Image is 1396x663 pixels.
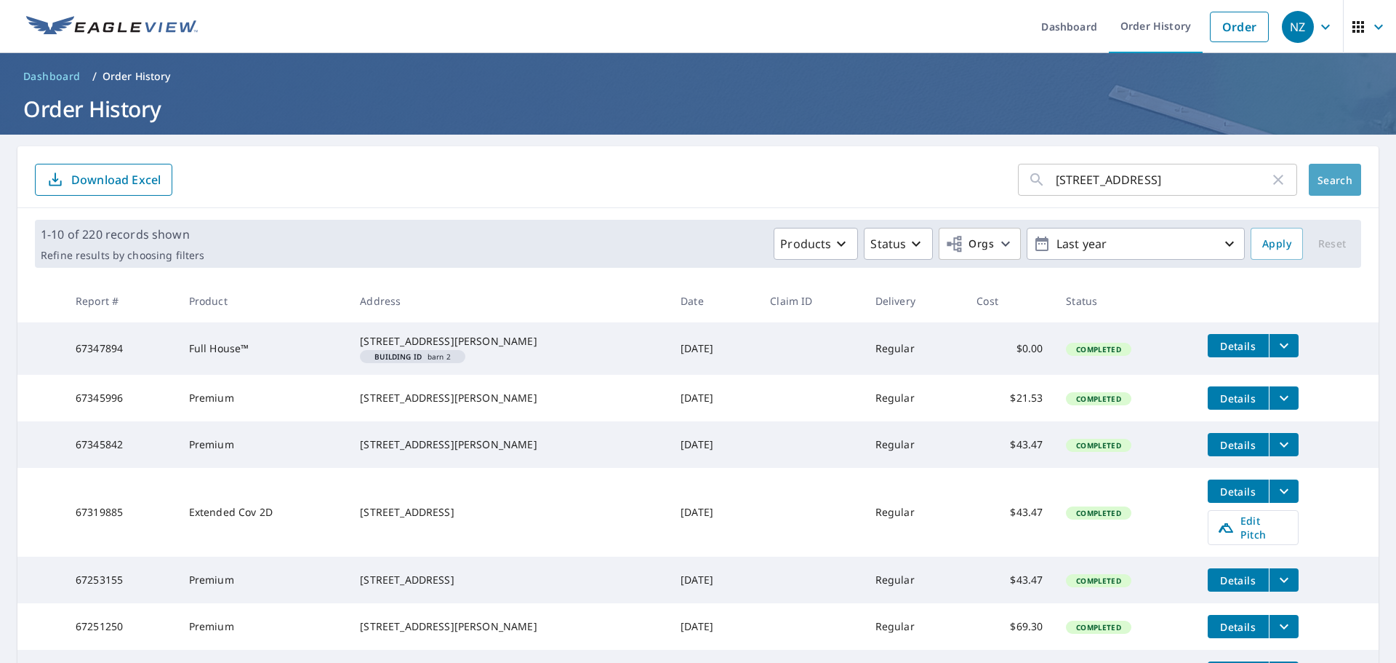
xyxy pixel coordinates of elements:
div: [STREET_ADDRESS] [360,573,657,587]
td: [DATE] [669,468,758,557]
span: Details [1216,339,1260,353]
th: Report # [64,279,177,322]
span: Dashboard [23,69,81,84]
td: $0.00 [965,322,1054,375]
td: Regular [864,421,966,468]
span: Search [1320,173,1349,187]
td: [DATE] [669,557,758,603]
td: $43.47 [965,468,1054,557]
td: $43.47 [965,421,1054,468]
button: filesDropdownBtn-67319885 [1269,480,1299,503]
div: [STREET_ADDRESS][PERSON_NAME] [360,437,657,452]
td: 67345842 [64,421,177,468]
p: Last year [1051,231,1221,257]
td: Regular [864,322,966,375]
div: [STREET_ADDRESS][PERSON_NAME] [360,334,657,349]
span: Apply [1262,235,1291,253]
button: Orgs [939,228,1021,260]
span: Completed [1067,344,1129,354]
p: Download Excel [71,172,161,188]
td: Extended Cov 2D [177,468,349,557]
td: 67345996 [64,375,177,421]
span: Details [1216,392,1260,405]
button: filesDropdownBtn-67253155 [1269,568,1299,592]
td: [DATE] [669,421,758,468]
td: 67319885 [64,468,177,557]
span: Completed [1067,622,1129,632]
th: Cost [965,279,1054,322]
th: Address [348,279,669,322]
input: Address, Report #, Claim ID, etc. [1056,159,1269,200]
h1: Order History [17,94,1379,124]
th: Product [177,279,349,322]
p: 1-10 of 220 records shown [41,226,204,243]
span: Details [1216,485,1260,499]
td: Premium [177,603,349,650]
span: Details [1216,620,1260,634]
td: Regular [864,557,966,603]
td: 67251250 [64,603,177,650]
button: Search [1309,164,1361,196]
td: $21.53 [965,375,1054,421]
p: Status [870,235,906,253]
button: detailsBtn-67345996 [1208,386,1269,410]
div: [STREET_ADDRESS][PERSON_NAME] [360,619,657,634]
th: Delivery [864,279,966,322]
button: filesDropdownBtn-67345996 [1269,386,1299,410]
th: Date [669,279,758,322]
a: Edit Pitch [1208,510,1299,545]
em: Building ID [374,353,422,360]
nav: breadcrumb [17,65,1379,88]
span: Details [1216,573,1260,587]
span: Completed [1067,394,1129,404]
p: Products [780,235,831,253]
span: Completed [1067,576,1129,586]
td: [DATE] [669,603,758,650]
a: Order [1210,12,1269,42]
td: Premium [177,375,349,421]
td: [DATE] [669,375,758,421]
td: $69.30 [965,603,1054,650]
span: Completed [1067,440,1129,450]
div: NZ [1282,11,1314,43]
td: Premium [177,557,349,603]
button: Products [774,228,858,260]
th: Claim ID [758,279,863,322]
button: Download Excel [35,164,172,196]
li: / [92,68,97,85]
span: Details [1216,438,1260,452]
button: detailsBtn-67319885 [1208,480,1269,503]
span: Completed [1067,508,1129,518]
td: Regular [864,603,966,650]
span: barn 2 [366,353,460,360]
td: [DATE] [669,322,758,375]
img: EV Logo [26,16,198,38]
span: Edit Pitch [1217,514,1289,541]
button: detailsBtn-67253155 [1208,568,1269,592]
th: Status [1054,279,1195,322]
button: Apply [1251,228,1303,260]
p: Refine results by choosing filters [41,249,204,262]
span: Orgs [945,235,994,253]
button: detailsBtn-67347894 [1208,334,1269,357]
button: detailsBtn-67251250 [1208,615,1269,638]
button: filesDropdownBtn-67347894 [1269,334,1299,357]
p: Order History [103,69,171,84]
button: filesDropdownBtn-67251250 [1269,615,1299,638]
td: Full House™ [177,322,349,375]
td: Regular [864,375,966,421]
td: Regular [864,468,966,557]
button: filesDropdownBtn-67345842 [1269,433,1299,456]
td: Premium [177,421,349,468]
td: 67253155 [64,557,177,603]
div: [STREET_ADDRESS][PERSON_NAME] [360,391,657,405]
div: [STREET_ADDRESS] [360,505,657,520]
td: $43.47 [965,557,1054,603]
a: Dashboard [17,65,87,88]
button: detailsBtn-67345842 [1208,433,1269,456]
button: Last year [1027,228,1245,260]
td: 67347894 [64,322,177,375]
button: Status [864,228,933,260]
